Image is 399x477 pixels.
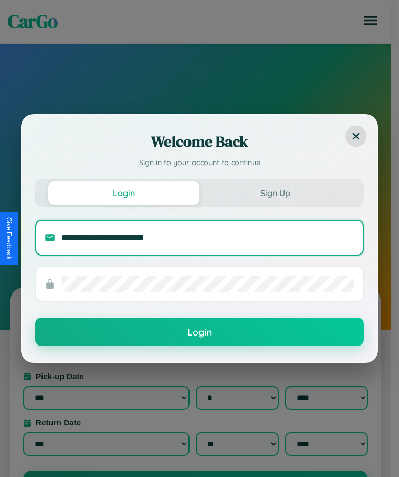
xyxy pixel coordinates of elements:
div: Give Feedback [5,217,13,260]
button: Sign Up [199,181,351,205]
p: Sign in to your account to continue [35,157,364,169]
h2: Welcome Back [35,131,364,152]
button: Login [48,181,199,205]
button: Login [35,318,364,346]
